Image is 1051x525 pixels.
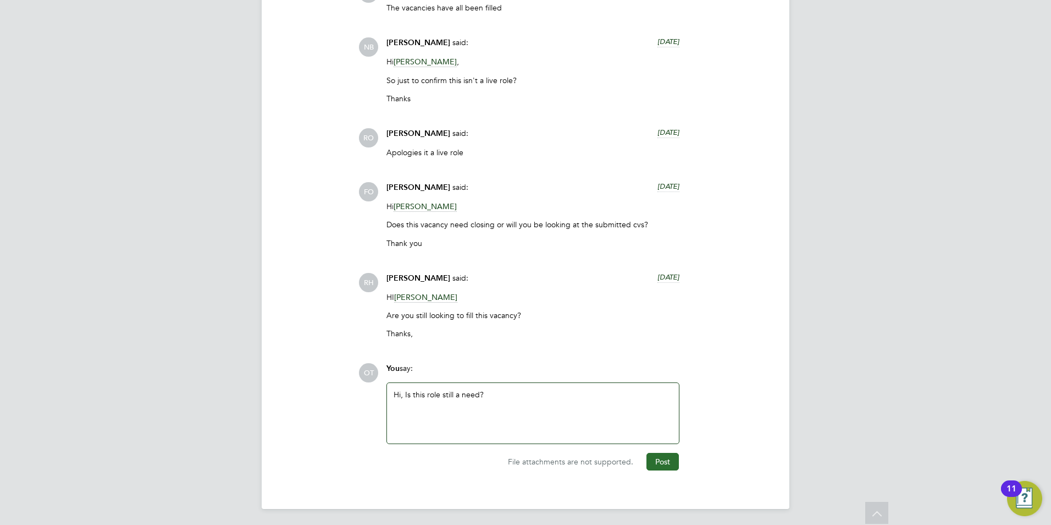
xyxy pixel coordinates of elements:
span: RH [359,273,378,292]
span: [PERSON_NAME] [394,201,457,212]
p: Are you still looking to fill this vacancy? [386,310,679,320]
span: You [386,364,400,373]
span: said: [452,273,468,283]
div: say: [386,363,679,382]
div: Hi, Is this role still a need? [394,390,672,437]
p: Hi , [386,57,679,67]
span: [PERSON_NAME] [386,129,450,138]
button: Open Resource Center, 11 new notifications [1007,481,1042,516]
span: [PERSON_NAME] [386,274,450,283]
span: [PERSON_NAME] [386,38,450,47]
span: [DATE] [657,182,679,191]
p: Apologies it a live role [386,147,679,157]
span: said: [452,37,468,47]
p: Hi [386,201,679,211]
div: 11 [1006,489,1016,503]
span: said: [452,128,468,138]
span: File attachments are not supported. [508,457,633,467]
p: Does this vacancy need closing or will you be looking at the submitted cvs? [386,220,679,229]
span: [DATE] [657,272,679,282]
span: said: [452,182,468,192]
span: RO [359,128,378,147]
p: The vacancies have all been filled [386,3,679,13]
p: Thank you [386,238,679,248]
span: [DATE] [657,37,679,46]
span: NB [359,37,378,57]
button: Post [646,453,679,471]
span: [PERSON_NAME] [386,183,450,192]
span: [DATE] [657,128,679,137]
p: Thanks [386,94,679,103]
span: FO [359,182,378,201]
span: OT [359,363,378,382]
p: Thanks, [386,329,679,338]
span: [PERSON_NAME] [394,57,457,67]
span: [PERSON_NAME] [394,292,457,303]
p: HI [386,292,679,302]
p: So just to confirm this isn't a live role? [386,75,679,85]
